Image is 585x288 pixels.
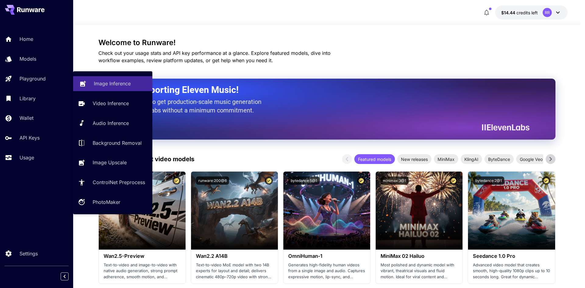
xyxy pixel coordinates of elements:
[449,176,458,185] button: Certified Model – Vetted for best performance and includes a commercial license.
[288,262,365,280] p: Generates high-fidelity human videos from a single image and audio. Captures expressive motion, l...
[73,175,152,190] a: ControlNet Preprocess
[473,262,550,280] p: Advanced video model that creates smooth, high-quality 1080p clips up to 10 seconds long. Great f...
[354,156,395,162] span: Featured models
[283,172,370,250] img: alt
[196,253,273,259] h3: Wan2.2 A14B
[93,179,145,186] p: ControlNet Preprocess
[104,253,181,259] h3: Wan2.5-Preview
[381,262,458,280] p: Most polished and dynamic model with vibrant, theatrical visuals and fluid motion. Ideal for vira...
[288,253,365,259] h3: OmniHuman‑1
[65,271,73,282] div: Collapse sidebar
[73,116,152,131] a: Audio Inference
[473,176,504,185] button: bytedance:2@1
[93,119,129,127] p: Audio Inference
[19,114,34,122] p: Wallet
[172,176,181,185] button: Certified Model – Vetted for best performance and includes a commercial license.
[19,134,40,141] p: API Keys
[381,176,409,185] button: minimax:3@1
[98,38,555,47] h3: Welcome to Runware!
[461,156,482,162] span: KlingAI
[468,172,555,250] img: alt
[19,75,46,82] p: Playground
[73,135,152,150] a: Background Removal
[381,253,458,259] h3: MiniMax 02 Hailuo
[93,139,142,147] p: Background Removal
[19,95,36,102] p: Library
[73,155,152,170] a: Image Upscale
[516,156,546,162] span: Google Veo
[94,80,131,87] p: Image Inference
[484,156,514,162] span: ByteDance
[376,172,463,250] img: alt
[501,9,538,16] div: $14.43642
[19,154,34,161] p: Usage
[19,250,38,257] p: Settings
[93,159,127,166] p: Image Upscale
[93,198,120,206] p: PhotoMaker
[397,156,431,162] span: New releases
[501,10,516,15] span: $14.44
[19,35,33,43] p: Home
[104,262,181,280] p: Text-to-video and image-to-video with native audio generation, strong prompt adherence, smooth mo...
[114,98,266,115] p: The only way to get production-scale music generation from Eleven Labs without a minimum commitment.
[288,176,320,185] button: bytedance:5@1
[191,172,278,250] img: alt
[73,195,152,210] a: PhotoMaker
[516,10,538,15] span: credits left
[114,84,525,96] h2: Now Supporting Eleven Music!
[473,253,550,259] h3: Seedance 1.0 Pro
[19,55,36,62] p: Models
[196,176,229,185] button: runware:200@6
[93,100,129,107] p: Video Inference
[61,272,69,280] button: Collapse sidebar
[543,8,552,17] div: RR
[357,176,365,185] button: Certified Model – Vetted for best performance and includes a commercial license.
[196,262,273,280] p: Text-to-video MoE model with two 14B experts for layout and detail; delivers cinematic 480p–720p ...
[73,96,152,111] a: Video Inference
[495,5,568,20] button: $14.43642
[98,50,331,63] span: Check out your usage stats and API key performance at a glance. Explore featured models, dive int...
[73,76,152,91] a: Image Inference
[265,176,273,185] button: Certified Model – Vetted for best performance and includes a commercial license.
[434,156,458,162] span: MiniMax
[542,176,550,185] button: Certified Model – Vetted for best performance and includes a commercial license.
